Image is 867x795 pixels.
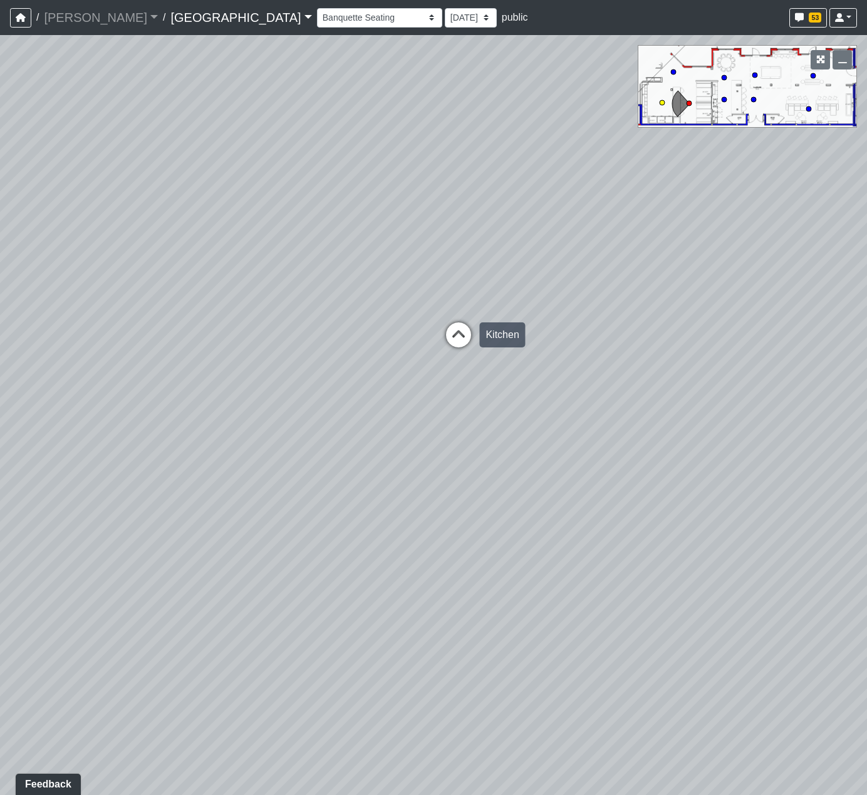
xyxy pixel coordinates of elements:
span: / [158,5,170,30]
a: [PERSON_NAME] [44,5,158,30]
span: 53 [809,13,821,23]
div: Kitchen [479,322,525,347]
a: [GEOGRAPHIC_DATA] [170,5,311,30]
span: public [502,12,528,23]
span: / [31,5,44,30]
iframe: Ybug feedback widget [9,770,83,795]
button: 53 [789,8,827,28]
